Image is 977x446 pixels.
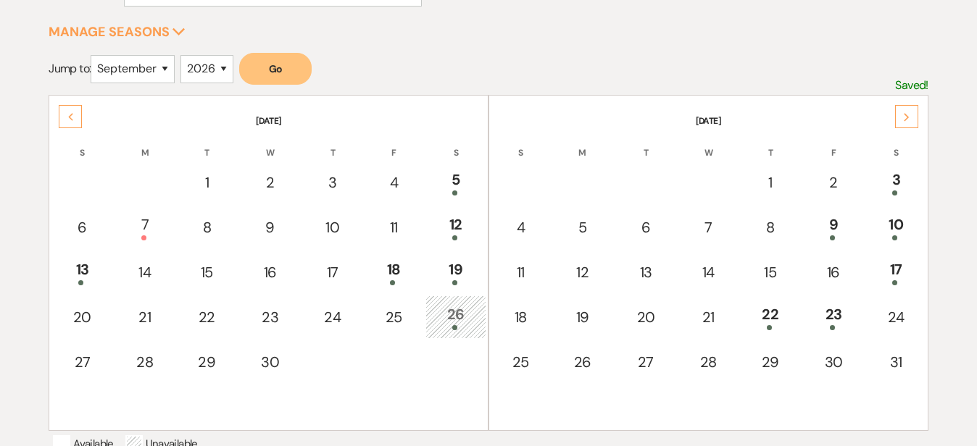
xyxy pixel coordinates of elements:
[748,351,793,373] div: 29
[499,306,543,328] div: 18
[623,306,669,328] div: 20
[560,306,605,328] div: 19
[895,76,928,95] p: Saved!
[372,306,416,328] div: 25
[623,351,669,373] div: 27
[59,258,105,285] div: 13
[123,351,167,373] div: 28
[491,97,926,127] th: [DATE]
[123,214,167,240] div: 7
[238,129,301,159] th: W
[115,129,175,159] th: M
[874,258,918,285] div: 17
[686,216,731,238] div: 7
[874,169,918,195] div: 3
[748,172,793,193] div: 1
[246,216,293,238] div: 9
[176,129,237,159] th: T
[552,129,613,159] th: M
[246,351,293,373] div: 30
[748,261,793,283] div: 15
[678,129,739,159] th: W
[499,216,543,238] div: 4
[311,172,355,193] div: 3
[623,216,669,238] div: 6
[184,351,229,373] div: 29
[311,261,355,283] div: 17
[433,214,478,240] div: 12
[810,172,857,193] div: 2
[303,129,363,159] th: T
[246,261,293,283] div: 16
[810,351,857,373] div: 30
[51,129,113,159] th: S
[560,216,605,238] div: 5
[49,25,186,38] button: Manage Seasons
[311,216,355,238] div: 10
[239,53,312,85] button: Go
[372,172,416,193] div: 4
[802,129,865,159] th: F
[748,303,793,330] div: 22
[874,306,918,328] div: 24
[615,129,677,159] th: T
[810,303,857,330] div: 23
[364,129,424,159] th: F
[59,216,105,238] div: 6
[425,129,486,159] th: S
[499,351,543,373] div: 25
[874,214,918,240] div: 10
[686,306,731,328] div: 21
[740,129,801,159] th: T
[123,261,167,283] div: 14
[59,351,105,373] div: 27
[433,169,478,195] div: 5
[59,306,105,328] div: 20
[372,216,416,238] div: 11
[810,261,857,283] div: 16
[184,216,229,238] div: 8
[184,306,229,328] div: 22
[686,351,731,373] div: 28
[874,351,918,373] div: 31
[686,261,731,283] div: 14
[49,61,91,76] span: Jump to:
[560,351,605,373] div: 26
[246,306,293,328] div: 23
[184,261,229,283] div: 15
[866,129,926,159] th: S
[123,306,167,328] div: 21
[372,258,416,285] div: 18
[499,261,543,283] div: 11
[51,97,486,127] th: [DATE]
[246,172,293,193] div: 2
[184,172,229,193] div: 1
[433,258,478,285] div: 19
[311,306,355,328] div: 24
[623,261,669,283] div: 13
[748,216,793,238] div: 8
[433,303,478,330] div: 26
[810,214,857,240] div: 9
[491,129,551,159] th: S
[560,261,605,283] div: 12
